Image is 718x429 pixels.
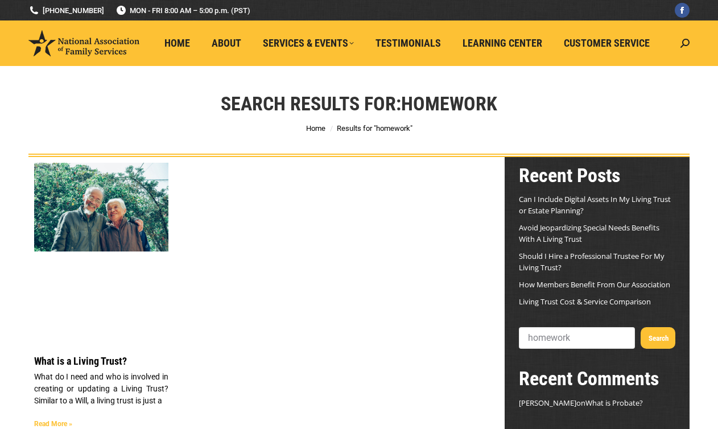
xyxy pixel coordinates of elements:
[519,194,671,216] a: Can I Include Digital Assets In My Living Trust or Estate Planning?
[585,398,643,408] a: What is Probate?
[164,37,190,49] span: Home
[519,251,665,273] a: Should I Hire a Professional Trustee For My Living Trust?
[401,92,497,115] span: homework
[263,37,354,49] span: Services & Events
[221,91,497,116] h1: Search Results for:
[519,222,659,244] a: Avoid Jeopardizing Special Needs Benefits With A Living Trust
[28,5,104,16] a: [PHONE_NUMBER]
[156,32,198,54] a: Home
[28,30,139,56] img: National Association of Family Services
[115,5,250,16] span: MON - FRI 8:00 AM – 5:00 p.m. (PST)
[463,37,542,49] span: Learning Center
[34,163,168,340] a: Header Image Happy Family. WHAT IS A LIVING TRUST?
[519,296,651,307] a: Living Trust Cost & Service Comparison
[641,327,675,349] button: Search
[34,371,168,407] p: What do I need and who is involved in creating or updating a Living Trust? Similar to a Will, a l...
[519,397,675,410] footer: on
[34,420,72,428] a: Read more about What is a Living Trust?
[368,32,449,54] a: Testimonials
[204,32,249,54] a: About
[34,355,127,367] a: What is a Living Trust?
[564,37,650,49] span: Customer Service
[34,163,168,251] img: Header Image Happy Family. WHAT IS A LIVING TRUST?
[455,32,550,54] a: Learning Center
[337,124,412,133] span: Results for "homework"
[675,3,690,18] a: Facebook page opens in new window
[306,124,325,133] a: Home
[212,37,241,49] span: About
[519,163,675,188] h2: Recent Posts
[519,398,576,408] span: [PERSON_NAME]
[375,37,441,49] span: Testimonials
[519,366,675,391] h2: Recent Comments
[519,279,670,290] a: How Members Benefit From Our Association
[556,32,658,54] a: Customer Service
